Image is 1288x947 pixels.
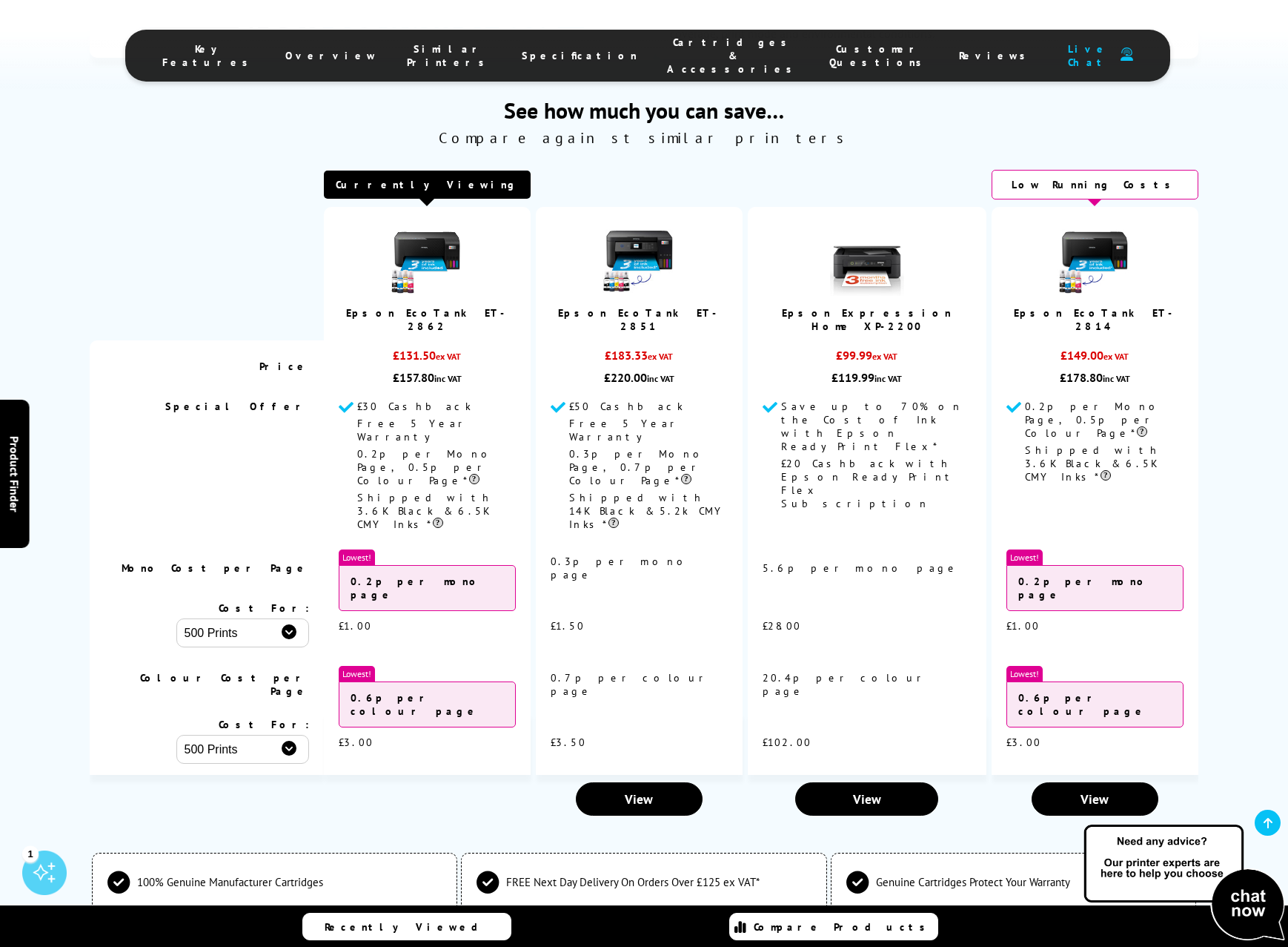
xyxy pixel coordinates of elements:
span: Compare against similar printers [90,128,1198,148]
a: Compare Products [729,913,938,940]
span: £3.00 [339,736,374,749]
img: epson-et-2862-ink-included-med.jpg [390,222,464,296]
img: epson-xp-2200-front-subscription-small.jpg [830,222,904,296]
span: £1.50 [551,619,585,633]
span: See how much you can save… [90,96,1198,125]
span: Product Finder [7,435,22,512]
a: View [576,782,703,816]
span: 100% Genuine Manufacturer Cartridges [137,875,323,889]
span: ex VAT [648,351,673,362]
div: £183.33 [551,348,728,370]
span: Specification [522,49,637,62]
span: Recently Viewed [325,920,493,934]
img: epson-et-2850-ink-included-new-small.jpg [602,222,676,296]
img: Open Live Chat window [1080,822,1288,944]
span: Key Features [162,42,256,69]
span: View [625,791,653,808]
span: Special Offer [165,400,309,413]
span: Lowest! [1006,550,1043,565]
div: £131.50 [339,348,516,370]
span: 20.4p per colour page [763,671,927,698]
span: Cartridges & Accessories [667,36,800,76]
span: inc VAT [874,373,902,384]
div: £157.80 [339,370,516,385]
span: inc VAT [434,373,462,384]
span: £1.00 [1006,619,1040,633]
span: 0.7p per colour page [551,671,709,698]
span: Free 5 Year Warranty [357,417,468,443]
span: £1.00 [339,619,372,633]
span: 0.2p per Mono Page, 0.5p per Colour Page* [357,447,496,487]
a: View [1032,782,1159,816]
div: 1 [22,845,39,862]
span: Save up to 70% on the Cost of Ink with Epson ReadyPrint Flex* [781,400,963,453]
span: Shipped with 14K Black & 5.2k CMY Inks* [569,491,725,531]
a: Recently Viewed [302,913,511,940]
span: Overview [285,49,377,62]
span: £3.00 [1006,736,1041,749]
span: £102.00 [763,736,811,749]
a: Epson EcoTank ET-2814 [1014,306,1175,333]
span: £50 Cashback [569,400,683,413]
span: £3.50 [551,736,586,749]
span: Live Chat [1063,42,1113,69]
span: Colour Cost per Page [140,671,309,698]
span: 0.3p per Mono Page, 0.7p per Colour Page* [569,447,708,487]
span: inc VAT [1103,373,1130,384]
div: £149.00 [1006,348,1184,370]
img: user-headset-duotone.svg [1121,47,1133,62]
span: 0.2p per Mono Page, 0.5p per Colour Page* [1025,400,1163,440]
span: Free 5 Year Warranty [569,417,680,443]
a: Epson EcoTank ET-2851 [558,306,720,333]
div: 0.6p per colour page [339,682,516,727]
span: £20 Cashback with Epson ReadyPrint Flex Subscription [781,457,956,510]
span: ex VAT [872,351,897,362]
div: 0.2p per mono page [1006,565,1184,611]
div: 0.2p per mono page [339,565,516,611]
span: Lowest! [339,550,375,565]
span: Lowest! [339,666,375,682]
div: Currently Viewing [324,171,531,199]
a: Epson EcoTank ET-2862 [346,306,508,333]
div: 0.6p per colour page [1006,682,1184,727]
span: ex VAT [1103,351,1129,362]
span: Genuine Cartridges Protect Your Warranty [876,875,1070,889]
span: Mono Cost per Page [122,561,309,575]
span: Price [259,360,309,373]
span: 5.6p per mono page [763,561,959,575]
span: Customer Questions [829,42,929,69]
span: Cost For: [219,718,309,731]
span: Lowest! [1006,666,1043,682]
span: Shipped with 3.6K Black & 6.5K CMY Inks* [1025,443,1160,484]
span: FREE Next Day Delivery On Orders Over £125 ex VAT* [506,875,760,889]
span: Compare Products [754,920,933,934]
img: epson-et-2814-3-years-of-ink-small.jpg [1058,222,1132,296]
span: View [1080,791,1109,808]
a: Epson Expression Home XP-2200 [782,306,952,333]
div: £119.99 [763,370,971,385]
span: View [853,791,881,808]
a: View [795,782,938,816]
div: £220.00 [551,370,728,385]
span: 0.3p per mono page [551,555,691,581]
span: £28.00 [763,619,801,633]
span: inc VAT [647,373,674,384]
div: £178.80 [1006,370,1184,385]
span: Shipped with 3.6K Black & 6.5K CMY Inks* [357,491,492,531]
span: Reviews [959,49,1033,62]
div: £99.99 [763,348,971,370]
span: Cost For: [219,601,309,615]
div: Low Running Costs [992,170,1198,199]
span: Similar Printers [407,42,492,69]
span: ex VAT [436,351,461,362]
span: £30 Cashback [357,400,471,413]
